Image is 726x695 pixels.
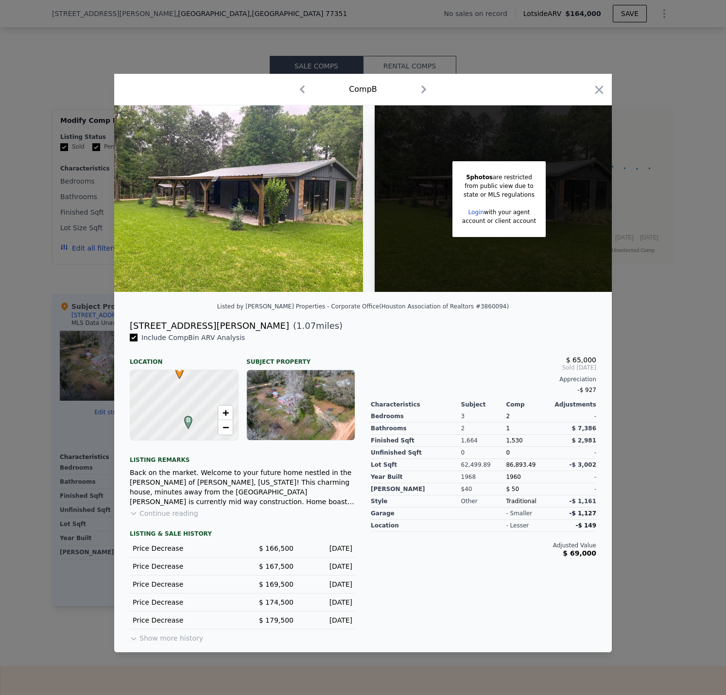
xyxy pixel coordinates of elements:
div: Finished Sqft [371,435,461,447]
span: + [223,407,229,419]
div: 0 [461,447,506,459]
button: Show more history [130,629,203,643]
span: $ 174,500 [259,598,294,606]
div: - [551,483,596,495]
div: Adjustments [551,401,596,408]
div: [DATE] [301,543,352,553]
span: $ 166,500 [259,544,294,552]
span: 2 [506,413,510,420]
div: 1,664 [461,435,506,447]
div: Bedrooms [371,410,461,423]
div: [DATE] [301,579,352,589]
div: - smaller [506,509,532,517]
div: Unfinished Sqft [371,447,461,459]
div: 2 [461,423,506,435]
div: [STREET_ADDRESS][PERSON_NAME] [130,319,289,333]
div: state or MLS regulations [462,190,536,199]
div: account or client account [462,217,536,225]
div: are restricted [462,173,536,182]
span: $ 2,981 [572,437,596,444]
div: [PERSON_NAME] [371,483,461,495]
div: Traditional [506,495,551,508]
span: $ 179,500 [259,616,294,624]
div: 3 [461,410,506,423]
div: - [551,471,596,483]
div: Price Decrease [133,543,235,553]
span: with your agent [484,209,530,216]
span: -$ 1,127 [570,510,596,517]
div: LISTING & SALE HISTORY [130,530,355,540]
div: Characteristics [371,401,461,408]
div: • [173,366,179,372]
div: Listed by [PERSON_NAME] Properties - Corporate Office (Houston Association of Realtors #3860094) [217,303,509,310]
div: [DATE] [301,561,352,571]
div: Location [130,350,239,366]
div: Other [461,495,506,508]
span: $ 167,500 [259,562,294,570]
span: $ 50 [506,486,519,492]
div: Adjusted Value [371,542,596,549]
div: from public view due to [462,182,536,190]
div: $40 [461,483,506,495]
div: garage [371,508,461,520]
span: 0 [506,449,510,456]
div: 1960 [506,471,551,483]
span: $ 65,000 [566,356,596,364]
div: [DATE] [301,597,352,607]
span: -$ 1,161 [570,498,596,505]
span: 1.07 [296,321,316,331]
span: − [223,421,229,433]
span: B [182,416,195,424]
div: Style [371,495,461,508]
div: - lesser [506,522,529,529]
a: Login [468,209,484,216]
span: 86,893.49 [506,461,536,468]
div: Bathrooms [371,423,461,435]
span: -$ 149 [575,522,596,529]
div: Appreciation [371,375,596,383]
div: Comp B [349,84,377,95]
button: Continue reading [130,509,198,518]
span: $ 169,500 [259,580,294,588]
div: Price Decrease [133,561,235,571]
a: Zoom out [218,420,233,435]
span: -$ 927 [577,387,596,393]
img: Property Img [114,105,363,292]
div: Subject Property [246,350,355,366]
span: Sold [DATE] [371,364,596,372]
div: 62,499.89 [461,459,506,471]
span: ( miles) [289,319,343,333]
div: [DATE] [301,615,352,625]
div: Price Decrease [133,615,235,625]
div: Subject [461,401,506,408]
div: Lot Sqft [371,459,461,471]
div: - [551,410,596,423]
div: - [551,447,596,459]
div: Price Decrease [133,597,235,607]
div: Price Decrease [133,579,235,589]
span: -$ 3,002 [570,461,596,468]
div: B [182,416,188,422]
div: Listing remarks [130,448,355,464]
span: Include Comp B in ARV Analysis [138,334,249,341]
span: $ 7,386 [572,425,596,432]
span: • [173,363,186,377]
div: location [371,520,461,532]
span: $ 69,000 [563,549,596,557]
div: 1 [506,423,551,435]
span: 5 photos [466,174,493,181]
div: 1968 [461,471,506,483]
div: Year Built [371,471,461,483]
span: 1,530 [506,437,522,444]
a: Zoom in [218,406,233,420]
div: Comp [506,401,551,408]
div: Back on the market. Welcome to your future home nestled in the [PERSON_NAME] of [PERSON_NAME], [U... [130,468,355,507]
